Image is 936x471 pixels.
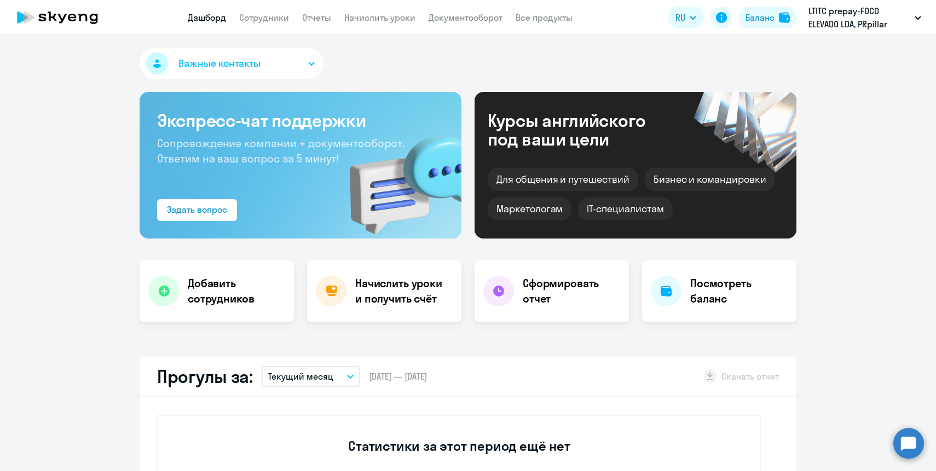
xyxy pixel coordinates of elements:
h4: Добавить сотрудников [188,276,285,306]
button: Задать вопрос [157,199,237,221]
a: Документооборот [429,12,502,23]
button: Текущий месяц [262,366,360,387]
div: Маркетологам [488,197,571,220]
button: Важные контакты [140,48,323,79]
h3: Статистики за этот период ещё нет [348,437,570,455]
h4: Начислить уроки и получить счёт [355,276,450,306]
button: LTITC prepay-FOCO ELEVADO LDA, PRpillar [803,4,927,31]
span: RU [675,11,685,24]
p: Текущий месяц [268,370,333,383]
p: LTITC prepay-FOCO ELEVADO LDA, PRpillar [808,4,910,31]
span: Важные контакты [178,56,261,71]
h4: Сформировать отчет [523,276,620,306]
div: IT-специалистам [578,197,672,220]
img: balance [779,12,790,23]
span: [DATE] — [DATE] [369,370,427,382]
img: bg-img [334,115,461,239]
a: Сотрудники [239,12,289,23]
a: Отчеты [302,12,331,23]
a: Все продукты [516,12,573,23]
a: Начислить уроки [344,12,415,23]
a: Дашборд [188,12,226,23]
h4: Посмотреть баланс [690,276,788,306]
div: Задать вопрос [167,203,227,216]
div: Для общения и путешествий [488,168,638,191]
h3: Экспресс-чат поддержки [157,109,444,131]
div: Курсы английского под ваши цели [488,111,675,148]
span: Сопровождение компании + документооборот. Ответим на ваш вопрос за 5 минут! [157,136,405,165]
button: RU [668,7,704,28]
div: Бизнес и командировки [645,168,775,191]
div: Баланс [746,11,775,24]
button: Балансbalance [739,7,796,28]
h2: Прогулы за: [157,365,253,387]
